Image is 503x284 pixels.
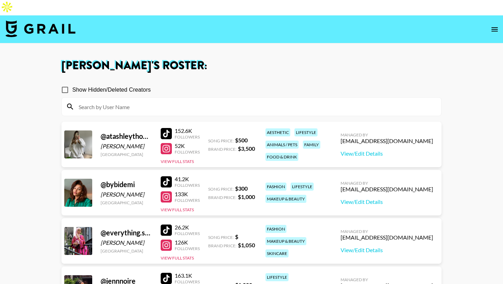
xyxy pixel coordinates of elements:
[265,153,298,161] div: food & drink
[101,191,152,198] div: [PERSON_NAME]
[175,198,200,203] div: Followers
[341,198,433,205] a: View/Edit Details
[341,186,433,193] div: [EMAIL_ADDRESS][DOMAIN_NAME]
[238,242,255,248] strong: $ 1,050
[341,132,433,137] div: Managed By
[235,185,248,192] strong: $ 300
[341,229,433,234] div: Managed By
[341,150,433,157] a: View/Edit Details
[291,183,314,191] div: lifestyle
[72,86,151,94] span: Show Hidden/Deleted Creators
[74,101,437,112] input: Search by User Name
[101,152,152,157] div: [GEOGRAPHIC_DATA]
[175,134,200,140] div: Followers
[161,255,194,261] button: View Full Stats
[161,159,194,164] button: View Full Stats
[238,145,255,152] strong: $ 3,500
[175,239,200,246] div: 126K
[101,132,152,141] div: @ atashleythomas
[61,60,442,71] h1: [PERSON_NAME] 's Roster:
[175,176,200,183] div: 41.2K
[265,141,299,149] div: animals / pets
[238,193,255,200] strong: $ 1,000
[175,272,200,279] div: 163.1K
[341,277,433,282] div: Managed By
[101,228,152,237] div: @ everything.sumii
[175,224,200,231] div: 26.2K
[265,195,306,203] div: makeup & beauty
[341,247,433,254] a: View/Edit Details
[175,231,200,236] div: Followers
[175,246,200,251] div: Followers
[265,249,289,257] div: skincare
[208,243,236,248] span: Brand Price:
[101,200,152,205] div: [GEOGRAPHIC_DATA]
[303,141,320,149] div: family
[161,207,194,212] button: View Full Stats
[341,180,433,186] div: Managed By
[6,20,75,37] img: Grail Talent
[265,237,306,245] div: makeup & beauty
[294,128,318,136] div: lifestyle
[175,149,200,155] div: Followers
[208,147,236,152] span: Brand Price:
[175,191,200,198] div: 133K
[208,195,236,200] span: Brand Price:
[175,183,200,188] div: Followers
[265,183,286,191] div: fashion
[101,248,152,254] div: [GEOGRAPHIC_DATA]
[101,239,152,246] div: [PERSON_NAME]
[265,128,290,136] div: aesthetic
[341,234,433,241] div: [EMAIL_ADDRESS][DOMAIN_NAME]
[235,233,238,240] strong: $
[341,137,433,144] div: [EMAIL_ADDRESS][DOMAIN_NAME]
[265,273,289,281] div: lifestyle
[101,180,152,189] div: @ bybidemi
[488,22,502,36] button: open drawer
[208,138,234,143] span: Song Price:
[101,143,152,150] div: [PERSON_NAME]
[265,225,286,233] div: fashion
[208,186,234,192] span: Song Price:
[208,235,234,240] span: Song Price:
[235,137,248,143] strong: $ 500
[175,142,200,149] div: 52K
[175,127,200,134] div: 152.6K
